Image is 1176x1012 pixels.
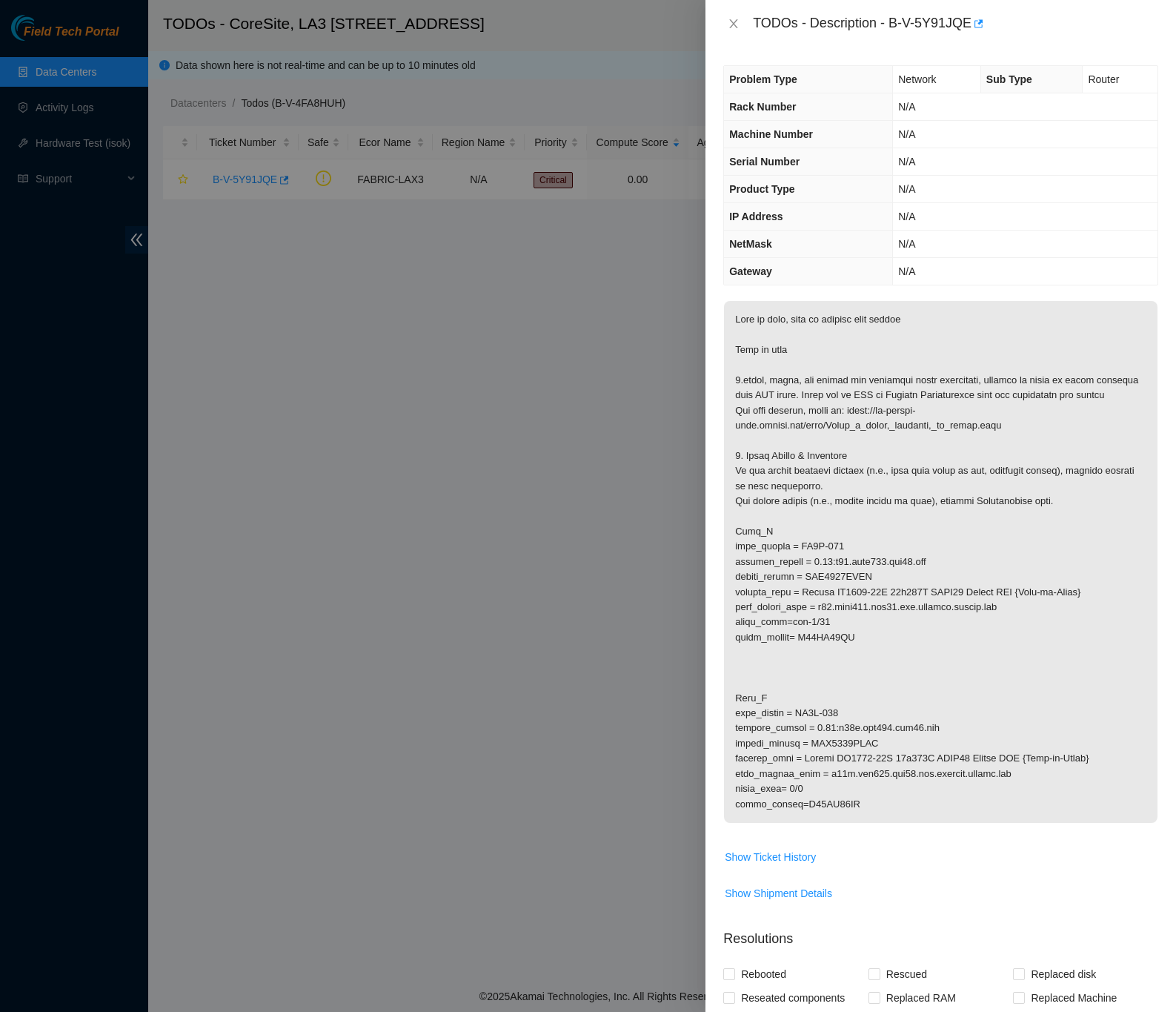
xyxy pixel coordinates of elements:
[723,17,744,31] button: Close
[1025,962,1102,986] span: Replaced disk
[729,238,772,250] span: NetMask
[898,211,915,222] span: N/A
[986,73,1032,85] span: Sub Type
[724,882,833,905] button: Show Shipment Details
[728,18,740,30] span: close
[729,156,800,168] span: Serial Number
[880,962,933,986] span: Rescued
[898,101,915,113] span: N/A
[724,845,817,869] button: Show Ticket History
[898,128,915,140] span: N/A
[898,183,915,195] span: N/A
[898,73,936,85] span: Network
[898,265,915,277] span: N/A
[724,301,1157,823] p: Lore ip dolo, sita co adipisc elit seddoe Temp in utla 9.etdol, magna, ali enimad min veniamqui n...
[729,211,783,222] span: IP Address
[725,849,816,865] span: Show Ticket History
[729,73,797,85] span: Problem Type
[729,128,813,140] span: Machine Number
[898,156,915,168] span: N/A
[725,885,832,902] span: Show Shipment Details
[735,962,792,986] span: Rebooted
[729,101,796,113] span: Rack Number
[880,986,962,1010] span: Replaced RAM
[1088,73,1119,85] span: Router
[723,917,1158,949] p: Resolutions
[898,238,915,250] span: N/A
[753,12,1158,36] div: TODOs - Description - B-V-5Y91JQE
[729,183,794,195] span: Product Type
[735,986,851,1010] span: Reseated components
[729,265,772,277] span: Gateway
[1025,986,1123,1010] span: Replaced Machine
